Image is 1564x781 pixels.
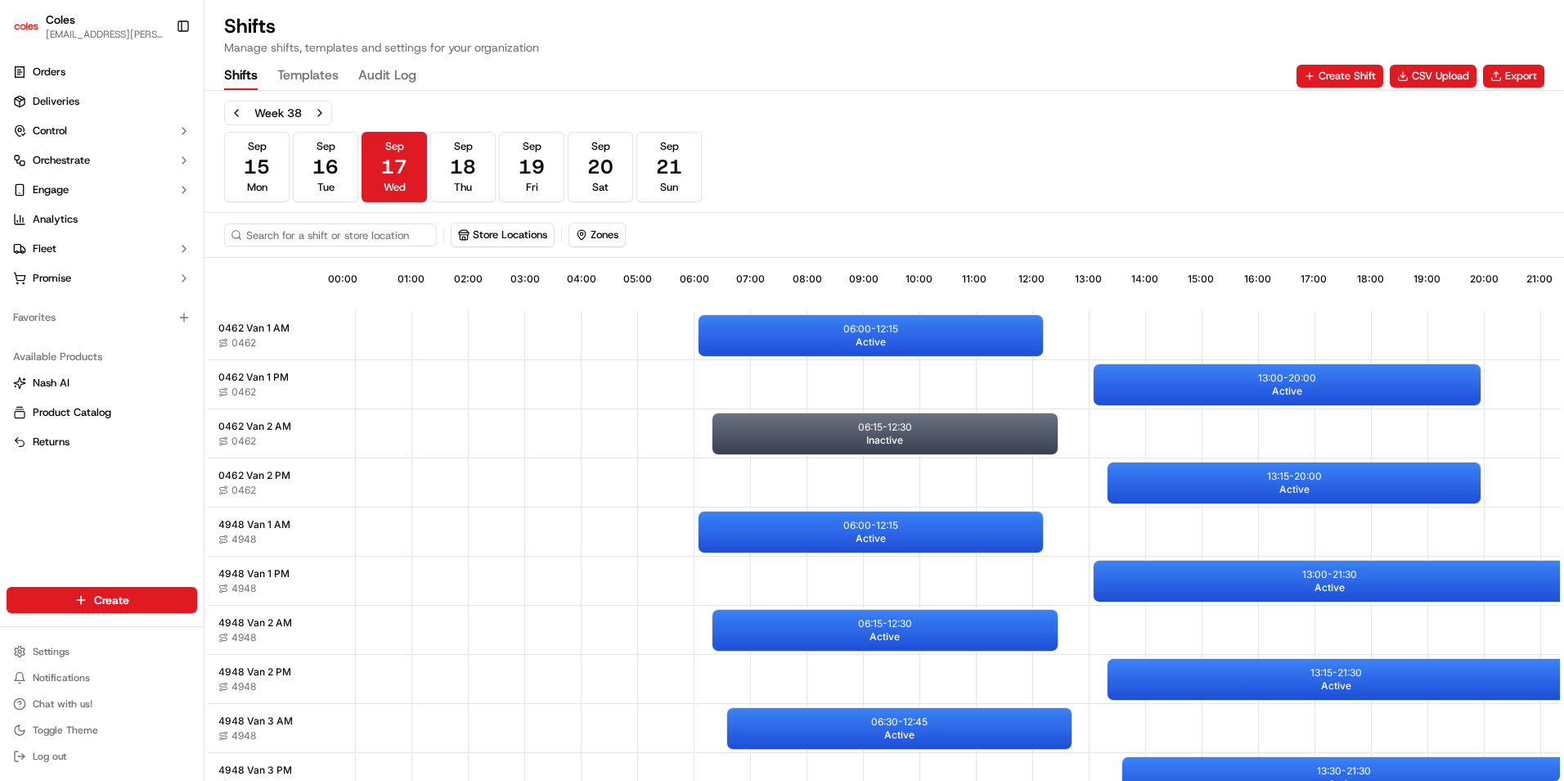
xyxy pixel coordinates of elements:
span: Log out [33,750,66,763]
button: 4948 [218,680,256,693]
button: Nash AI [7,370,197,396]
a: Product Catalog [13,405,191,420]
span: 4948 [231,729,256,743]
button: 0462 [218,386,256,399]
span: 09:00 [849,273,879,286]
button: ColesColes[EMAIL_ADDRESS][PERSON_NAME][PERSON_NAME][DOMAIN_NAME] [7,7,169,46]
span: 4948 Van 1 AM [218,518,290,531]
span: Orchestrate [33,153,90,168]
span: 4948 [231,680,256,693]
button: Export [1483,65,1544,88]
span: Inactive [866,434,903,447]
button: Audit Log [358,62,416,90]
button: Chat with us! [7,693,197,716]
span: Toggle Theme [33,724,98,737]
span: 0462 Van 1 PM [218,371,289,384]
button: Store Locations [451,223,555,247]
span: Thu [454,180,472,195]
span: 14:00 [1131,273,1158,286]
span: Active [856,336,886,349]
button: Create Shift [1297,65,1383,88]
span: Sep [591,139,610,154]
button: Templates [277,62,339,90]
p: 06:00 - 12:15 [843,519,898,532]
div: Week 38 [254,105,302,121]
span: Control [33,124,67,138]
a: Analytics [7,206,197,232]
p: Manage shifts, templates and settings for your organization [224,39,539,56]
span: 16 [312,154,339,180]
span: Active [884,729,915,742]
button: Product Catalog [7,400,197,426]
span: 20:00 [1470,273,1499,286]
button: Log out [7,745,197,768]
button: Control [7,118,197,144]
button: 0462 [218,435,256,448]
button: Sep18Thu [430,132,496,202]
p: 06:15 - 12:30 [858,617,912,630]
span: 0462 [231,484,256,497]
a: Deliveries [7,88,197,115]
a: Returns [13,435,191,449]
span: Active [856,532,886,545]
button: Returns [7,429,197,455]
p: 06:30 - 12:45 [871,716,928,729]
span: 16:00 [1244,273,1271,286]
button: [EMAIL_ADDRESS][PERSON_NAME][PERSON_NAME][DOMAIN_NAME] [46,28,163,41]
span: 4948 [231,631,256,644]
span: 19:00 [1413,273,1440,286]
span: 05:00 [623,273,652,286]
button: Zones [569,223,625,246]
span: Promise [33,271,71,286]
span: Settings [33,645,70,658]
span: Tue [317,180,335,195]
button: Promise [7,265,197,291]
span: 0462 Van 1 AM [218,322,290,335]
button: Settings [7,640,197,663]
button: Store Locations [452,223,554,246]
span: 4948 [231,533,256,546]
button: Shifts [224,62,258,90]
p: 13:15 - 21:30 [1310,666,1362,679]
button: Engage [7,177,197,203]
span: 07:00 [736,273,765,286]
h1: Shifts [224,13,539,39]
span: 12:00 [1018,273,1045,286]
span: 18 [450,154,476,180]
button: Toggle Theme [7,719,197,742]
span: 10:00 [906,273,933,286]
span: Wed [384,180,406,195]
span: Orders [33,65,65,79]
button: 4948 [218,729,256,743]
span: 0462 Van 2 PM [218,469,290,482]
span: 01:00 [398,273,425,286]
span: Returns [33,435,70,449]
span: Product Catalog [33,405,111,420]
span: 21 [656,154,682,180]
span: Analytics [33,212,78,227]
button: 0462 [218,484,256,497]
span: 19 [519,154,545,180]
span: 00:00 [328,273,357,286]
p: 13:00 - 20:00 [1258,372,1316,385]
span: 04:00 [567,273,596,286]
span: 03:00 [510,273,540,286]
button: Zones [569,223,626,247]
span: Engage [33,183,69,197]
span: Nash AI [33,376,70,390]
button: Fleet [7,236,197,262]
button: Sep16Tue [293,132,358,202]
span: 4948 Van 2 PM [218,666,291,679]
span: Mon [247,180,267,195]
input: Search for a shift or store location [224,223,437,246]
span: Sep [385,139,404,154]
span: 08:00 [793,273,822,286]
span: 0462 [231,435,256,448]
span: Sat [592,180,609,195]
span: 4948 Van 1 PM [218,567,290,580]
button: Orchestrate [7,147,197,174]
button: Sep20Sat [568,132,633,202]
button: Sep19Fri [499,132,564,202]
p: 06:15 - 12:30 [858,421,912,434]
